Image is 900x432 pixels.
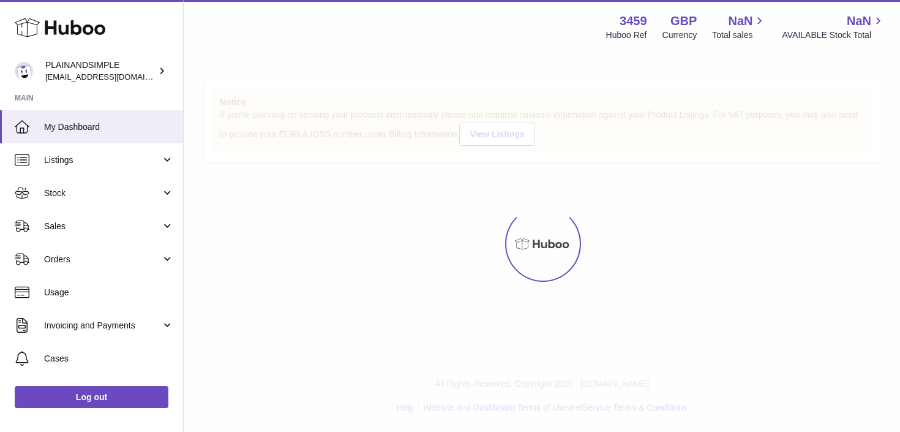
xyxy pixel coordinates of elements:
div: PLAINANDSIMPLE [45,59,156,83]
span: Stock [44,188,161,199]
span: Usage [44,287,174,298]
a: NaN AVAILABLE Stock Total [782,13,885,41]
span: Orders [44,254,161,265]
strong: GBP [670,13,697,29]
img: duco@plainandsimple.com [15,62,33,80]
span: NaN [728,13,752,29]
span: Cases [44,353,174,365]
span: NaN [847,13,871,29]
span: My Dashboard [44,121,174,133]
div: Currency [662,29,697,41]
div: Huboo Ref [606,29,647,41]
span: Total sales [712,29,767,41]
a: NaN Total sales [712,13,767,41]
span: Invoicing and Payments [44,320,161,332]
a: Log out [15,386,168,408]
span: Sales [44,221,161,232]
span: Listings [44,154,161,166]
span: AVAILABLE Stock Total [782,29,885,41]
strong: 3459 [620,13,647,29]
span: [EMAIL_ADDRESS][DOMAIN_NAME] [45,72,180,81]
